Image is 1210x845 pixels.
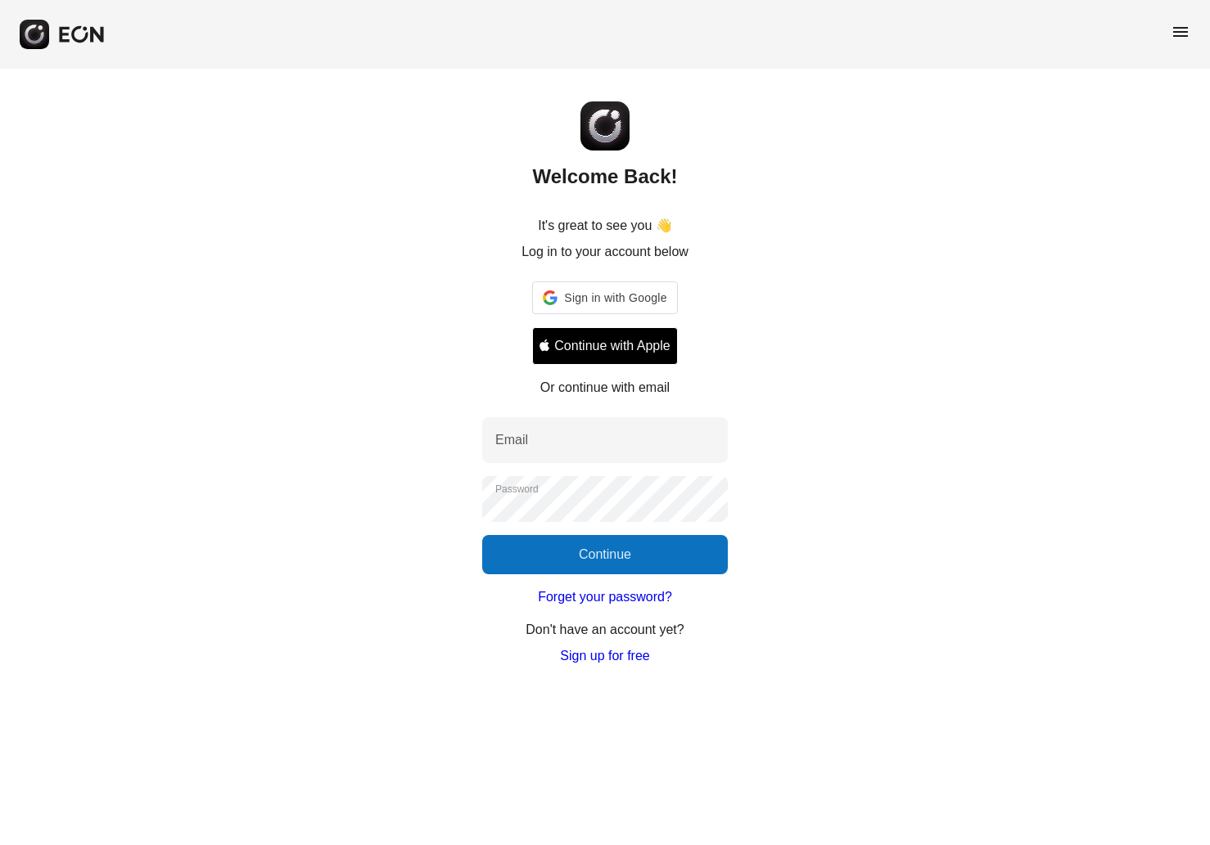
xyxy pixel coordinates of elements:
[540,378,670,398] p: Or continue with email
[538,216,672,236] p: It's great to see you 👋
[495,483,539,496] label: Password
[495,430,528,450] label: Email
[564,288,666,308] span: Sign in with Google
[560,646,649,666] a: Sign up for free
[526,620,684,640] p: Don't have an account yet?
[532,327,677,365] button: Signin with apple ID
[538,587,672,607] a: Forget your password?
[533,164,678,190] h2: Welcome Back!
[521,242,689,262] p: Log in to your account below
[532,281,677,314] div: Sign in with Google
[482,535,728,574] button: Continue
